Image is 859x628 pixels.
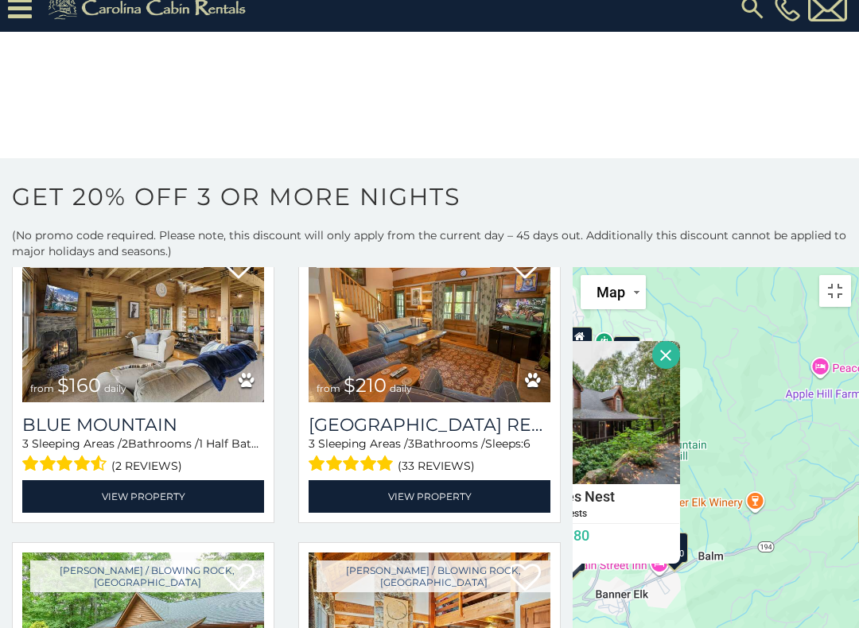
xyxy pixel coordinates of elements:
span: 2 [122,436,128,451]
span: $180 [558,527,589,544]
div: $270 [566,327,593,357]
h4: Hawkes Nest [466,485,679,509]
img: Blue Mountain [22,240,264,402]
a: Add to favorites [223,250,255,283]
a: Add to favorites [509,250,541,283]
a: Blue Mountain [22,414,264,436]
span: daily [390,382,412,394]
span: (2 reviews) [111,455,182,476]
h3: Boulder Falls Retreat [309,414,550,436]
a: [GEOGRAPHIC_DATA] Retreat [309,414,550,436]
button: Change map style [581,275,646,309]
span: $210 [344,374,387,397]
span: 3 [22,436,29,451]
span: Map [597,284,625,300]
a: View Property [309,480,550,513]
span: from [30,382,54,394]
a: View Property [22,480,264,513]
span: (33 reviews) [398,455,475,476]
span: daily [104,382,126,394]
span: 3 [309,436,315,451]
a: Boulder Falls Retreat from $210 daily [309,240,550,402]
a: [PERSON_NAME] / Blowing Rock, [GEOGRAPHIC_DATA] [30,560,264,592]
div: Sleeping Areas / Bathrooms / Sleeps: [309,436,550,476]
h6: Starting from: [466,528,679,544]
span: 1 Half Baths / [199,436,271,451]
span: $160 [57,374,101,397]
div: $150 [613,336,640,366]
div: Sleeping Areas / Bathrooms / Sleeps: [22,436,264,476]
a: Blue Mountain from $160 daily [22,240,264,402]
button: Close [652,341,680,369]
img: Boulder Falls Retreat [309,240,550,402]
a: [PERSON_NAME] / Blowing Rock, [GEOGRAPHIC_DATA] [317,560,550,592]
img: Hawkes Nest [465,341,680,484]
span: 6 [523,436,531,451]
a: Hawkes Nest 8 Guests Starting from:$180 [465,484,680,545]
span: from [317,382,340,394]
button: Toggle fullscreen view [819,275,851,307]
span: 3 [408,436,414,451]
